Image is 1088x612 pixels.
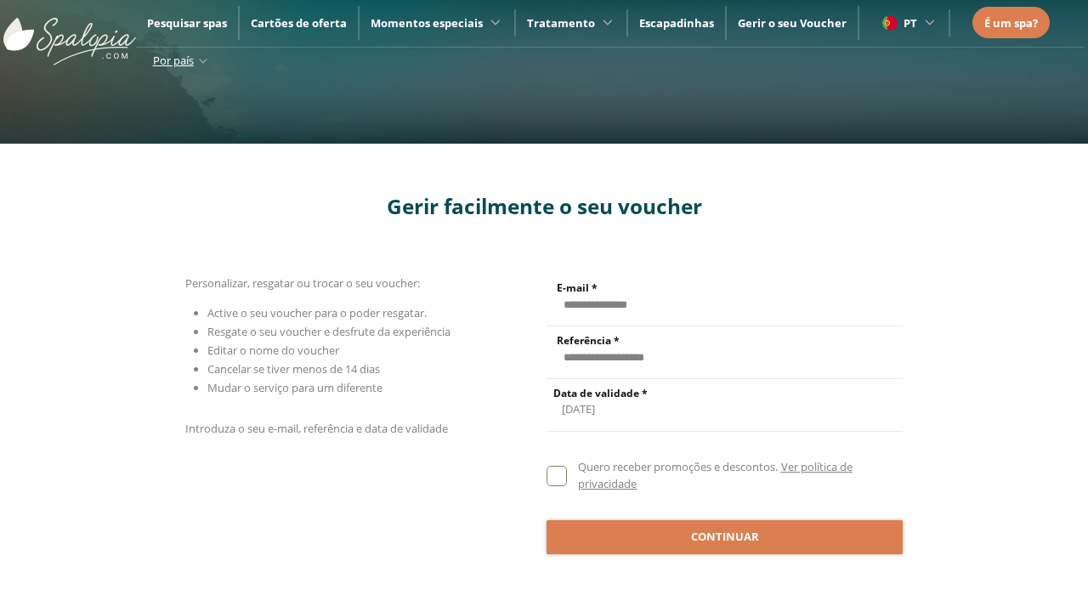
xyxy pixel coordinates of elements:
[207,361,380,377] span: Cancelar se tiver menos de 14 dias
[984,15,1038,31] span: É um spa?
[153,53,194,68] span: Por país
[207,380,382,395] span: Mudar o serviço para um diferente
[147,15,227,31] a: Pesquisar spas
[207,343,339,358] span: Editar o nome do voucher
[185,275,420,291] span: Personalizar, resgatar ou trocar o seu voucher:
[207,324,450,339] span: Resgate o seu voucher e desfrute da experiência
[738,15,847,31] a: Gerir o seu Voucher
[3,1,136,65] img: ImgLogoSpalopia.BvClDcEz.svg
[387,192,702,220] span: Gerir facilmente o seu voucher
[578,459,852,491] a: Ver política de privacidade
[639,15,714,31] a: Escapadinhas
[578,459,778,474] span: Quero receber promoções e descontos.
[251,15,347,31] a: Cartões de oferta
[185,421,448,436] span: Introduza o seu e-mail, referência e data de validade
[547,520,903,554] button: Continuar
[691,529,759,546] span: Continuar
[984,14,1038,32] a: É um spa?
[207,305,427,320] span: Active o seu voucher para o poder resgatar.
